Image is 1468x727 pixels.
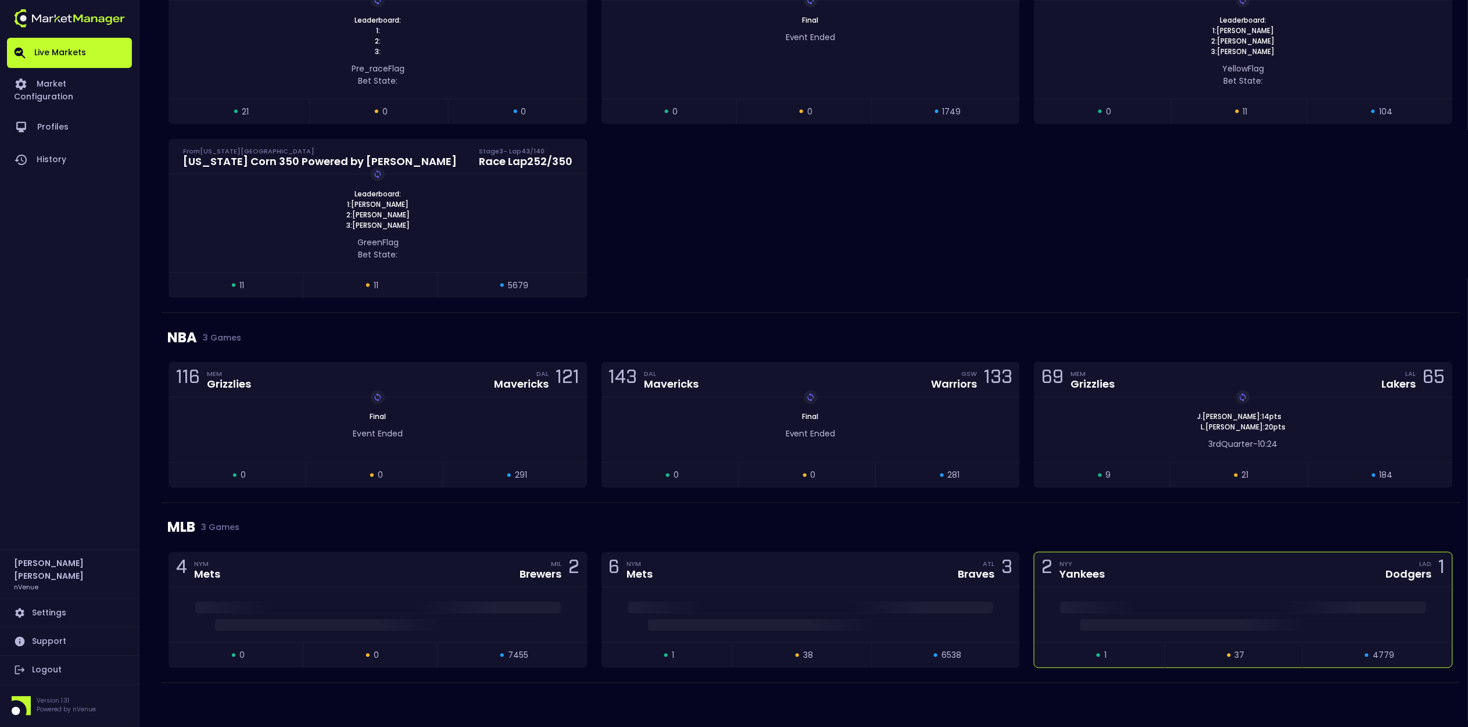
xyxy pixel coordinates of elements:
span: 21 [242,106,249,118]
img: replayImg [373,170,382,179]
span: Final [366,412,389,422]
span: 0 [1106,106,1111,118]
div: MLB [167,503,1454,552]
p: Powered by nVenue [37,705,96,714]
div: LAD [1420,560,1432,569]
a: Market Configuration [7,68,132,111]
span: Bet State: [358,249,398,260]
div: Brewers [520,570,562,580]
span: 0 [672,106,678,118]
span: 11 [374,280,378,292]
img: replayImg [373,393,382,402]
div: 133 [984,369,1012,391]
div: From [US_STATE][GEOGRAPHIC_DATA] [183,146,457,156]
div: Mavericks [495,379,549,390]
div: 2 [569,559,580,581]
a: History [7,144,132,176]
div: Mavericks [645,379,699,390]
span: Event Ended [353,428,403,440]
span: 0 [239,650,245,662]
span: 0 [374,650,379,662]
div: 6 [609,559,620,581]
span: 1: [373,26,384,36]
div: DAL [537,370,549,379]
span: 0 [811,470,816,482]
div: Grizzlies [1070,379,1115,390]
div: Braves [958,570,994,580]
span: 281 [948,470,960,482]
a: Settings [7,599,132,627]
div: 3 [1001,559,1012,581]
span: 10:24 [1258,439,1278,450]
div: NYY [1059,560,1105,569]
span: 1749 [943,106,961,118]
div: Version 1.31Powered by nVenue [7,696,132,715]
span: yellow Flag [1222,63,1264,74]
span: Leaderboard: [1216,15,1270,26]
span: 3: [PERSON_NAME] [343,220,413,231]
h2: [PERSON_NAME] [PERSON_NAME] [14,557,125,582]
span: 37 [1235,650,1245,662]
span: Event Ended [786,31,836,43]
span: 2: [PERSON_NAME] [343,210,413,220]
span: 38 [803,650,813,662]
span: 184 [1380,470,1393,482]
span: 3 Games [195,523,239,532]
span: 3: [371,46,384,57]
span: 0 [807,106,812,118]
span: 3: [PERSON_NAME] [1208,46,1279,57]
div: Dodgers [1386,570,1432,580]
img: logo [14,9,125,27]
h3: nVenue [14,582,38,591]
span: - [1254,439,1258,450]
span: 3 Games [197,333,241,342]
span: Leaderboard: [351,189,404,199]
a: Logout [7,656,132,684]
div: MEM [1070,370,1115,379]
span: 6538 [941,650,961,662]
a: Live Markets [7,38,132,68]
span: J . [PERSON_NAME] : 14 pts [1194,412,1286,422]
div: MIL [552,560,562,569]
div: 116 [176,369,200,391]
div: 65 [1423,369,1445,391]
span: L . [PERSON_NAME] : 20 pts [1197,422,1289,433]
div: Warriors [931,379,977,390]
div: Mets [627,570,653,580]
span: Event Ended [786,428,836,440]
span: Final [799,412,822,422]
div: 4 [176,559,187,581]
span: Leaderboard: [351,15,404,26]
div: 69 [1041,369,1064,391]
span: 1: [PERSON_NAME] [343,199,412,210]
div: GSW [961,370,977,379]
img: replayImg [1238,393,1248,402]
span: 2: [371,36,384,46]
div: Lakers [1382,379,1416,390]
div: Race Lap 252 / 350 [479,156,573,167]
span: 21 [1242,470,1249,482]
p: Version 1.31 [37,696,96,705]
img: replayImg [806,393,815,402]
div: NBA [167,313,1454,362]
span: pre_race Flag [352,63,404,74]
span: 9 [1106,470,1111,482]
span: 0 [241,470,246,482]
span: 2: [PERSON_NAME] [1208,36,1279,46]
span: 11 [239,280,244,292]
div: 121 [556,369,580,391]
span: 291 [515,470,527,482]
span: 4779 [1373,650,1394,662]
span: 5679 [508,280,528,292]
span: green Flag [357,237,399,248]
div: 143 [609,369,638,391]
div: Stage 3 - Lap 43 / 140 [479,146,573,156]
span: 7455 [508,650,528,662]
div: DAL [645,370,699,379]
div: Mets [194,570,220,580]
div: Yankees [1059,570,1105,580]
span: 1 [672,650,674,662]
a: Profiles [7,111,132,144]
div: MEM [207,370,251,379]
span: 0 [382,106,388,118]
